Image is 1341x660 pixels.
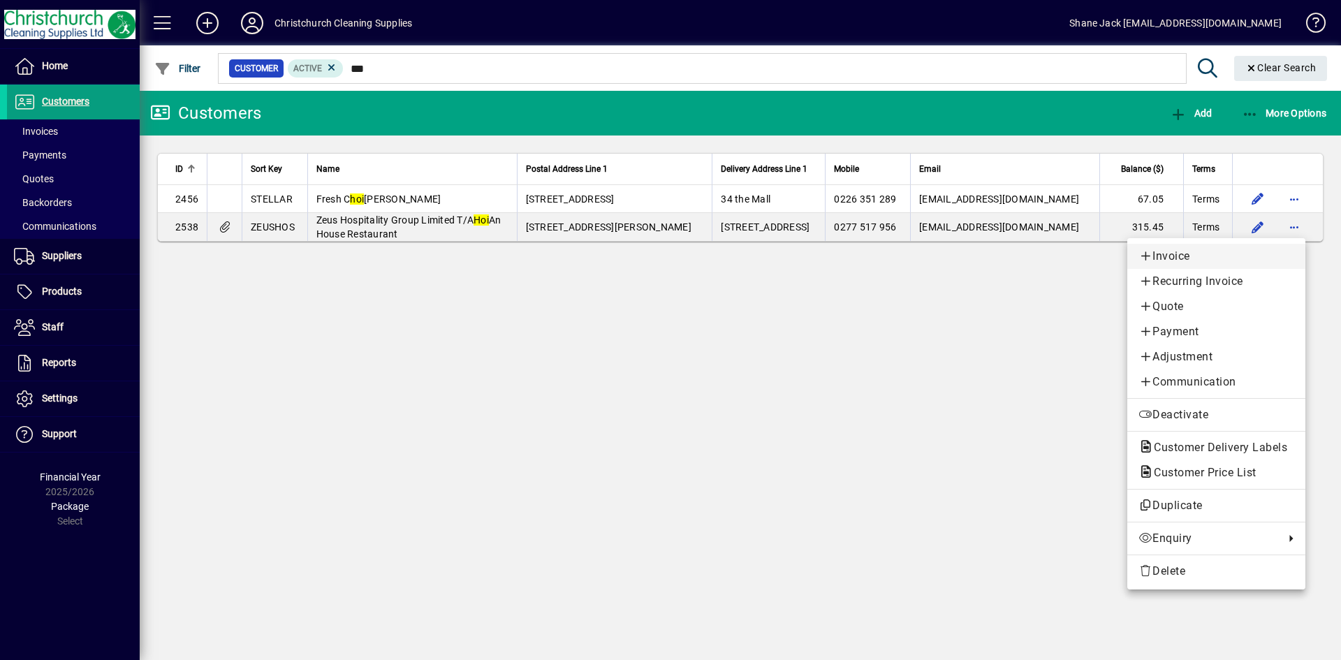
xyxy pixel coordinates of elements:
[1138,563,1294,580] span: Delete
[1138,298,1294,315] span: Quote
[1138,273,1294,290] span: Recurring Invoice
[1138,466,1263,479] span: Customer Price List
[1138,497,1294,514] span: Duplicate
[1127,402,1305,427] button: Deactivate customer
[1138,441,1294,454] span: Customer Delivery Labels
[1138,374,1294,390] span: Communication
[1138,530,1277,547] span: Enquiry
[1138,349,1294,365] span: Adjustment
[1138,406,1294,423] span: Deactivate
[1138,323,1294,340] span: Payment
[1138,248,1294,265] span: Invoice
